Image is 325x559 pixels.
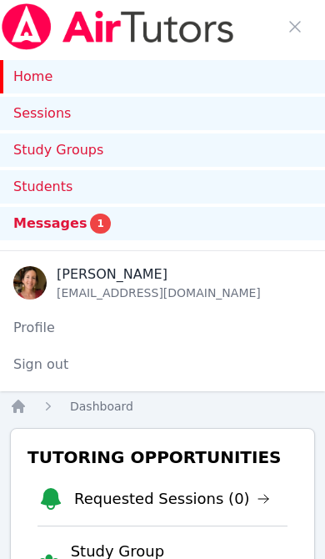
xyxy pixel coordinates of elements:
[57,285,261,301] div: [EMAIL_ADDRESS][DOMAIN_NAME]
[90,214,110,234] span: 1
[70,400,133,413] span: Dashboard
[70,398,133,415] a: Dashboard
[57,264,261,285] div: [PERSON_NAME]
[10,398,315,415] nav: Breadcrumb
[24,442,301,472] h3: Tutoring Opportunities
[74,487,270,511] a: Requested Sessions (0)
[13,214,87,234] span: Messages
